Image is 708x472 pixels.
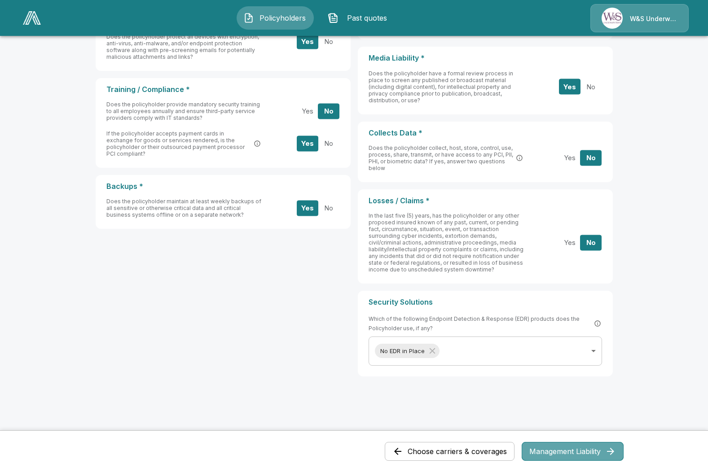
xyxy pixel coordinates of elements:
[106,182,340,191] p: Backups *
[342,13,391,23] span: Past quotes
[369,314,602,333] span: Which of the following Endpoint Detection & Response (EDR) products does the Policyholder use, if...
[23,11,41,25] img: AA Logo
[369,212,523,273] span: In the last five (5) years, has the policyholder or any other proposed insured known of any past,...
[580,235,602,250] button: No
[593,319,602,328] button: EDR (Endpoint Detection and Response) is a cybersecurity technology that continuously monitors an...
[243,13,254,23] img: Policyholders Icon
[106,85,340,94] p: Training / Compliance *
[580,150,602,166] button: No
[369,197,602,205] p: Losses / Claims *
[106,198,261,218] span: Does the policyholder maintain at least weekly backups of all sensitive or otherwise critical dat...
[253,139,262,148] button: PCI DSS (Payment Card Industry Data Security Standard) is a set of security standards designed to...
[297,34,318,49] button: Yes
[369,144,514,171] span: Does the policyholder collect, host, store, control, use, process, share, transmit, or have acces...
[318,200,339,216] button: No
[375,344,440,358] div: No EDR in Place
[580,79,602,95] button: No
[297,136,318,152] button: Yes
[106,33,259,60] span: Does the policyholder protect all devices with encryption, anti-virus, anti-malware, and/or endpo...
[369,54,602,62] p: Media Liability *
[328,13,339,23] img: Past quotes Icon
[369,70,513,104] span: Does the policyholder have a formal review process in place to screen any published or broadcast ...
[297,200,318,216] button: Yes
[297,103,318,119] button: Yes
[369,298,602,306] p: Security Solutions
[385,442,515,461] button: Choose carriers & coverages
[369,129,602,137] p: Collects Data *
[106,130,251,157] span: If the policyholder accepts payment cards in exchange for goods or services rendered, is the poli...
[318,34,339,49] button: No
[375,346,430,356] span: No EDR in Place
[237,6,314,30] button: Policyholders IconPolicyholders
[318,103,339,119] button: No
[369,337,602,366] div: Without label
[258,13,307,23] span: Policyholders
[559,79,580,95] button: Yes
[522,442,624,461] button: Management Liability
[106,101,260,121] span: Does the policyholder provide mandatory security training to all employees annually and ensure th...
[515,153,524,162] button: PCI: Payment card information. PII: Personally Identifiable Information (names, SSNs, addresses)....
[559,235,580,250] button: Yes
[321,6,398,30] button: Past quotes IconPast quotes
[318,136,339,152] button: No
[559,150,580,166] button: Yes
